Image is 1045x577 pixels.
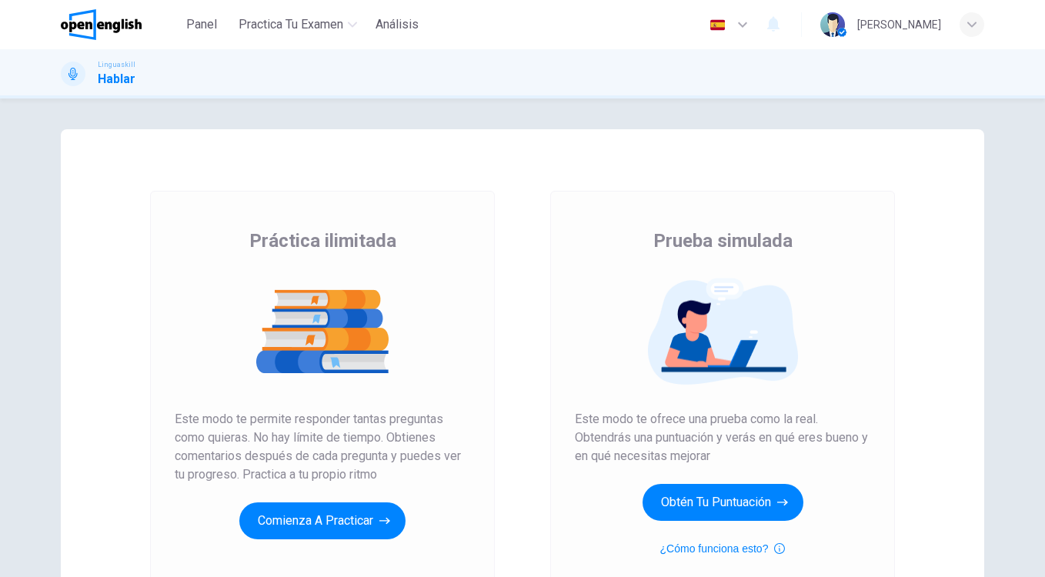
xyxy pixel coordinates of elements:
span: Panel [186,15,217,34]
span: Practica tu examen [239,15,343,34]
div: [PERSON_NAME] [857,15,941,34]
span: Práctica ilimitada [249,228,396,253]
button: Obtén tu puntuación [643,484,803,521]
img: Profile picture [820,12,845,37]
span: Linguaskill [98,59,135,70]
img: es [708,19,727,31]
span: Prueba simulada [653,228,793,253]
img: OpenEnglish logo [61,9,142,40]
button: Comienza a practicar [239,502,406,539]
button: Panel [177,11,226,38]
button: Análisis [369,11,425,38]
span: Este modo te ofrece una prueba como la real. Obtendrás una puntuación y verás en qué eres bueno y... [575,410,870,465]
button: ¿Cómo funciona esto? [660,539,786,558]
button: Practica tu examen [232,11,363,38]
h1: Hablar [98,70,135,88]
a: OpenEnglish logo [61,9,177,40]
span: Este modo te permite responder tantas preguntas como quieras. No hay límite de tiempo. Obtienes c... [175,410,470,484]
span: Análisis [376,15,419,34]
